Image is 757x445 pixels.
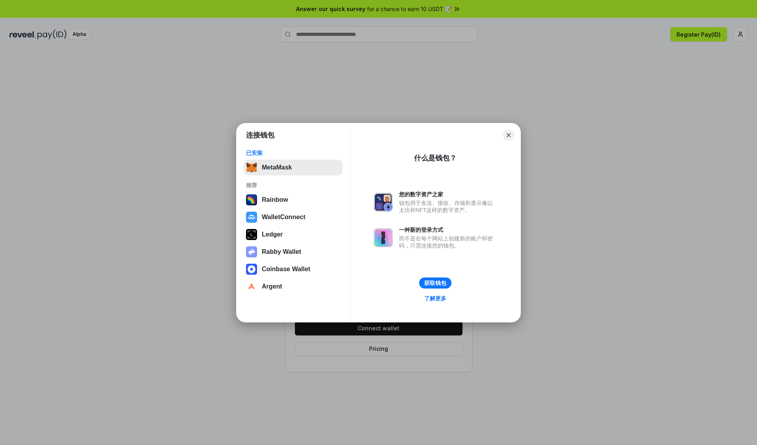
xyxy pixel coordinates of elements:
[262,283,282,290] div: Argent
[399,235,497,249] div: 而不是在每个网站上创建新的账户和密码，只需连接您的钱包。
[399,191,497,198] div: 您的数字资产之家
[246,212,257,223] img: svg+xml,%3Csvg%20width%3D%2228%22%20height%3D%2228%22%20viewBox%3D%220%200%2028%2028%22%20fill%3D...
[244,279,343,294] button: Argent
[262,214,306,221] div: WalletConnect
[246,149,340,156] div: 已安装
[246,246,257,257] img: svg+xml,%3Csvg%20xmlns%3D%22http%3A%2F%2Fwww.w3.org%2F2000%2Fsvg%22%20fill%3D%22none%22%20viewBox...
[374,228,393,247] img: svg+xml,%3Csvg%20xmlns%3D%22http%3A%2F%2Fwww.w3.org%2F2000%2Fsvg%22%20fill%3D%22none%22%20viewBox...
[419,277,451,289] button: 获取钱包
[262,248,301,255] div: Rabby Wallet
[246,229,257,240] img: svg+xml,%3Csvg%20xmlns%3D%22http%3A%2F%2Fwww.w3.org%2F2000%2Fsvg%22%20width%3D%2228%22%20height%3...
[414,153,457,163] div: 什么是钱包？
[424,295,446,302] div: 了解更多
[246,162,257,173] img: svg+xml,%3Csvg%20fill%3D%22none%22%20height%3D%2233%22%20viewBox%3D%220%200%2035%2033%22%20width%...
[424,279,446,287] div: 获取钱包
[503,130,514,141] button: Close
[374,193,393,212] img: svg+xml,%3Csvg%20xmlns%3D%22http%3A%2F%2Fwww.w3.org%2F2000%2Fsvg%22%20fill%3D%22none%22%20viewBox...
[244,209,343,225] button: WalletConnect
[244,160,343,175] button: MetaMask
[246,281,257,292] img: svg+xml,%3Csvg%20width%3D%2228%22%20height%3D%2228%22%20viewBox%3D%220%200%2028%2028%22%20fill%3D...
[246,264,257,275] img: svg+xml,%3Csvg%20width%3D%2228%22%20height%3D%2228%22%20viewBox%3D%220%200%2028%2028%22%20fill%3D...
[399,226,497,233] div: 一种新的登录方式
[246,194,257,205] img: svg+xml,%3Csvg%20width%3D%22120%22%20height%3D%22120%22%20viewBox%3D%220%200%20120%20120%22%20fil...
[399,199,497,214] div: 钱包用于发送、接收、存储和显示像以太坊和NFT这样的数字资产。
[244,244,343,260] button: Rabby Wallet
[244,192,343,208] button: Rainbow
[246,130,274,140] h1: 连接钱包
[246,182,340,189] div: 推荐
[262,266,310,273] div: Coinbase Wallet
[244,227,343,242] button: Ledger
[244,261,343,277] button: Coinbase Wallet
[262,231,283,238] div: Ledger
[262,164,292,171] div: MetaMask
[420,293,451,303] a: 了解更多
[262,196,288,203] div: Rainbow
